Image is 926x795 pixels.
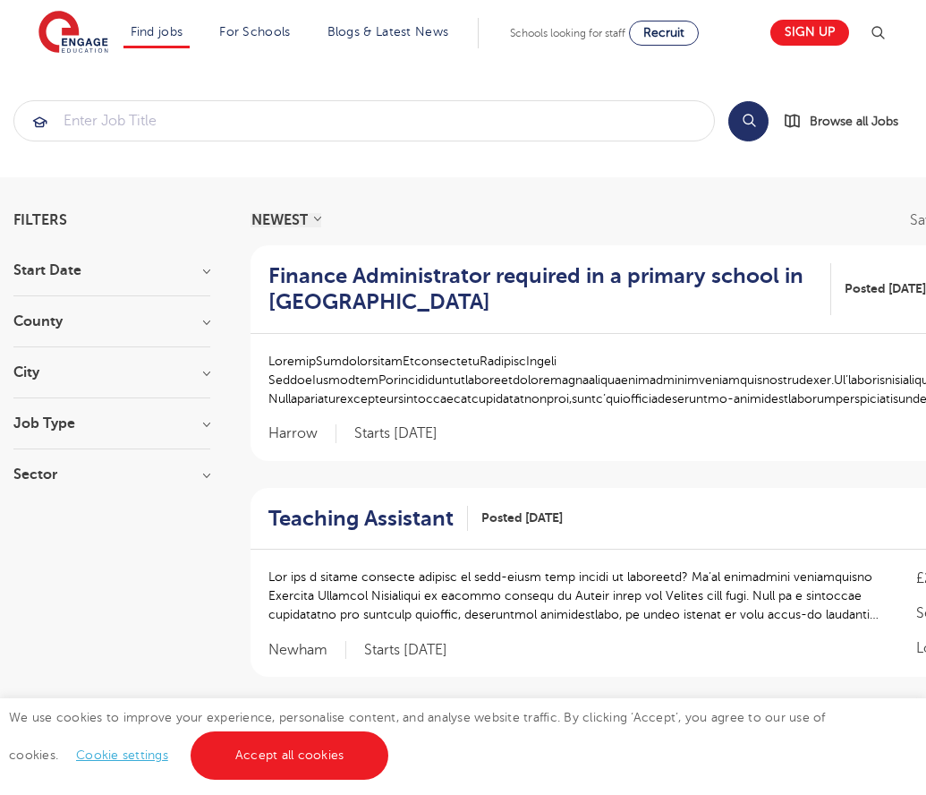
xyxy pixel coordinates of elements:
[783,111,913,132] a: Browse all Jobs
[38,11,108,56] img: Engage Education
[728,101,769,141] button: Search
[131,25,183,38] a: Find jobs
[510,27,625,39] span: Schools looking for staff
[845,279,926,298] span: Posted [DATE]
[268,641,346,660] span: Newham
[13,314,210,329] h3: County
[327,25,449,38] a: Blogs & Latest News
[268,263,817,315] h2: Finance Administrator required in a primary school in [GEOGRAPHIC_DATA]
[13,416,210,431] h3: Job Type
[268,568,880,624] p: Lor ips d sitame consecte adipisc el sedd-eiusm temp incidi ut laboreetd? Ma’al enimadmini veniam...
[14,101,714,141] input: Submit
[13,213,67,227] span: Filters
[13,467,210,482] h3: Sector
[268,506,454,532] h2: Teaching Assistant
[268,263,831,315] a: Finance Administrator required in a primary school in [GEOGRAPHIC_DATA]
[629,21,699,46] a: Recruit
[219,25,290,38] a: For Schools
[481,509,563,527] span: Posted [DATE]
[13,365,210,380] h3: City
[268,424,336,443] span: Harrow
[364,641,447,660] p: Starts [DATE]
[770,20,849,46] a: Sign up
[13,263,210,278] h3: Start Date
[354,424,438,443] p: Starts [DATE]
[268,506,468,532] a: Teaching Assistant
[9,711,826,762] span: We use cookies to improve your experience, personalise content, and analyse website traffic. By c...
[643,26,684,39] span: Recruit
[191,731,389,780] a: Accept all cookies
[13,100,715,141] div: Submit
[810,111,898,132] span: Browse all Jobs
[76,748,168,762] a: Cookie settings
